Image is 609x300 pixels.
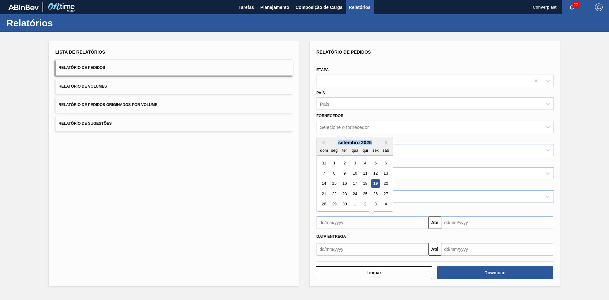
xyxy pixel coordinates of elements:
button: Download [437,266,553,279]
img: TNhmsLtSVTkK8tSr43FrP2fwEKptu5GPRR3wAAAABJRU5ErkJggg== [8,4,39,10]
div: Choose sábado, 6 de setembro de 2025 [381,159,390,167]
div: Choose terça-feira, 2 de setembro de 2025 [340,159,349,167]
label: Etapa [317,68,329,72]
div: sex [371,146,380,155]
div: Choose sexta-feira, 26 de setembro de 2025 [371,190,380,198]
div: Choose sábado, 27 de setembro de 2025 [381,190,390,198]
div: Choose terça-feira, 23 de setembro de 2025 [340,190,349,198]
div: Choose domingo, 28 de setembro de 2025 [320,200,328,209]
div: seg [330,146,338,155]
span: Planejamento [260,3,289,11]
div: Choose quinta-feira, 2 de outubro de 2025 [361,200,369,209]
div: qui [361,146,369,155]
div: Choose sexta-feira, 12 de setembro de 2025 [371,169,380,177]
div: Choose segunda-feira, 8 de setembro de 2025 [330,169,338,177]
div: Choose domingo, 31 de agosto de 2025 [320,159,328,167]
button: Relatório de Pedidos [56,60,293,76]
div: Choose sexta-feira, 19 de setembro de 2025 [371,179,380,188]
button: Limpar [316,266,432,279]
div: Choose quarta-feira, 3 de setembro de 2025 [350,159,359,167]
button: Next Month [385,140,390,145]
div: Choose segunda-feira, 29 de setembro de 2025 [330,200,338,209]
span: Relatório de Pedidos [317,50,371,55]
div: Choose quinta-feira, 11 de setembro de 2025 [361,169,369,177]
div: Choose domingo, 7 de setembro de 2025 [320,169,328,177]
button: Até [429,243,441,256]
div: Choose terça-feira, 30 de setembro de 2025 [340,200,349,209]
div: Choose domingo, 21 de setembro de 2025 [320,190,328,198]
div: Choose sexta-feira, 3 de outubro de 2025 [371,200,380,209]
input: dd/mm/yyyy [441,243,553,256]
div: Choose sábado, 20 de setembro de 2025 [381,179,390,188]
button: Notificações [562,3,582,12]
div: Selecione o fornecedor [320,124,369,130]
div: Choose terça-feira, 9 de setembro de 2025 [340,169,349,177]
div: Choose quarta-feira, 10 de setembro de 2025 [350,169,359,177]
input: dd/mm/yyyy [317,243,429,256]
div: Choose segunda-feira, 1 de setembro de 2025 [330,159,338,167]
h1: Relatórios [6,19,119,27]
span: Composição de Carga [296,3,343,11]
div: Choose segunda-feira, 22 de setembro de 2025 [330,190,338,198]
div: Choose sábado, 13 de setembro de 2025 [381,169,390,177]
input: dd/mm/yyyy [441,216,553,229]
div: Choose terça-feira, 16 de setembro de 2025 [340,179,349,188]
div: Choose sexta-feira, 5 de setembro de 2025 [371,159,380,167]
span: Lista de Relatórios [56,50,105,55]
input: dd/mm/yyyy [317,216,429,229]
button: Relatório de Volumes [56,79,293,94]
div: Choose domingo, 14 de setembro de 2025 [320,179,328,188]
div: Choose quinta-feira, 25 de setembro de 2025 [361,190,369,198]
span: Relatório de Pedidos [59,65,105,70]
span: Relatórios [349,3,370,11]
div: month 2025-09 [319,158,391,209]
div: dom [320,146,328,155]
button: Até [429,216,441,229]
div: Choose quarta-feira, 24 de setembro de 2025 [350,190,359,198]
span: Relatório de Pedidos Originados por Volume [59,103,158,107]
button: Relatório de Pedidos Originados por Volume [56,97,293,113]
div: qua [350,146,359,155]
label: País [317,91,325,95]
div: Choose quinta-feira, 4 de setembro de 2025 [361,159,369,167]
span: Relatório de Volumes [59,84,107,89]
div: Choose quarta-feira, 1 de outubro de 2025 [350,200,359,209]
label: Fornecedor [317,114,344,118]
div: País [320,101,330,107]
button: Previous Month [320,140,324,145]
span: Data entrega [317,234,346,239]
button: Relatório de Sugestões [56,116,293,131]
span: Tarefas [239,3,254,11]
span: Relatório de Sugestões [59,121,112,126]
div: setembro 2025 [317,140,393,145]
div: Choose segunda-feira, 15 de setembro de 2025 [330,179,338,188]
div: Choose quarta-feira, 17 de setembro de 2025 [350,179,359,188]
img: Logout [595,3,603,11]
div: Choose quinta-feira, 18 de setembro de 2025 [361,179,369,188]
div: Choose sábado, 4 de outubro de 2025 [381,200,390,209]
span: 22 [573,1,579,8]
div: ter [340,146,349,155]
div: sab [381,146,390,155]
